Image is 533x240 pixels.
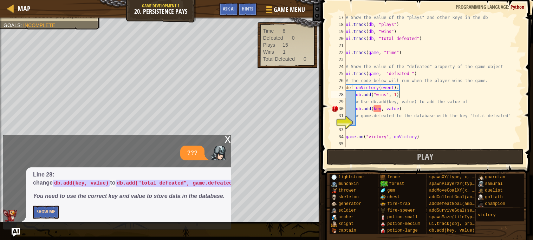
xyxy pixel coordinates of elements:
[380,194,386,200] img: portrait.png
[478,188,483,193] img: portrait.png
[417,151,433,162] span: Play
[478,174,483,180] img: portrait.png
[263,48,274,55] div: Wins
[380,188,386,193] img: portrait.png
[331,112,346,119] div: 31
[511,4,524,10] span: Python
[274,5,305,14] span: Game Menu
[282,41,288,48] div: 15
[387,221,420,226] span: potion-medium
[338,208,356,213] span: soldier
[263,55,295,62] div: Total Defeated
[331,126,346,133] div: 33
[4,22,20,28] span: Goals
[53,180,110,187] code: db.add(key, value)
[478,181,483,187] img: portrait.png
[331,21,346,28] div: 18
[380,228,386,233] img: portrait.png
[387,228,417,233] span: potion-large
[387,188,395,193] span: gem
[331,221,337,227] img: portrait.png
[263,34,283,41] div: Defeated
[18,4,31,13] span: Map
[219,3,238,16] button: Ask AI
[263,41,275,48] div: Plays
[429,228,475,233] span: db.add(key, value)
[327,149,524,165] button: Play
[429,195,485,200] span: addCollectGoal(amount)
[389,181,404,186] span: forest
[331,105,346,112] div: 30
[478,194,483,200] img: portrait.png
[331,42,346,49] div: 21
[338,201,361,206] span: generator
[338,228,356,233] span: captain
[387,215,417,220] span: potion-small
[331,77,346,84] div: 26
[380,208,386,213] img: portrait.png
[33,206,59,219] button: Show Me
[508,4,511,10] span: :
[225,135,231,142] div: x
[338,221,353,226] span: knight
[33,193,225,199] em: You need to use the correct key and value to store data in the database.
[331,201,337,207] img: portrait.png
[331,228,337,233] img: portrait.png
[3,209,17,222] img: AI
[429,221,477,226] span: ui.track(obj, prop)
[338,181,359,186] span: munchkin
[223,5,235,12] span: Ask AI
[242,5,253,12] span: Hints
[380,201,386,207] img: portrait.png
[485,188,502,193] span: duelist
[283,48,286,55] div: 1
[331,214,337,220] img: portrait.png
[282,27,285,34] div: 8
[331,181,337,187] img: portrait.png
[331,174,337,180] img: portrait.png
[331,140,346,147] div: 35
[331,63,346,70] div: 24
[387,201,410,206] span: fire-trap
[429,201,482,206] span: addDefeatGoal(amount)
[12,228,20,236] button: Ask AI
[485,181,502,186] span: samurai
[331,119,346,126] div: 32
[187,149,197,157] p: ???
[429,215,492,220] span: spawnMaze(tileType, seed)
[485,195,502,200] span: goliath
[23,22,55,28] span: Incomplete
[331,91,346,98] div: 28
[331,28,346,35] div: 19
[331,84,346,91] div: 27
[429,175,477,180] span: spawnXY(type, x, y)
[429,181,492,186] span: spawnPlayerXY(type, x, y)
[485,201,505,206] span: champion
[380,221,386,227] img: portrait.png
[380,214,386,220] img: portrait.png
[478,213,495,218] span: victory
[212,146,226,160] img: Player
[485,175,505,180] span: guardian
[331,194,337,200] img: portrait.png
[331,56,346,63] div: 23
[380,174,386,180] img: portrait.png
[292,34,295,41] div: 0
[304,55,306,62] div: 0
[478,201,483,207] img: portrait.png
[429,208,487,213] span: addSurviveGoal(seconds)
[387,195,400,200] span: chest
[331,49,346,56] div: 22
[116,180,237,187] code: db.add("total defeated", game.defeated)
[331,133,346,140] div: 34
[338,188,356,193] span: thrower
[387,175,400,180] span: fence
[456,4,508,10] span: Programming language
[260,3,309,19] button: Game Menu
[20,22,23,28] span: :
[387,208,415,213] span: fire-spewer
[14,4,31,13] a: Map
[429,188,477,193] span: addMoveGoalXY(x, y)
[33,171,236,187] p: Line 28: change to
[338,175,364,180] span: lightstone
